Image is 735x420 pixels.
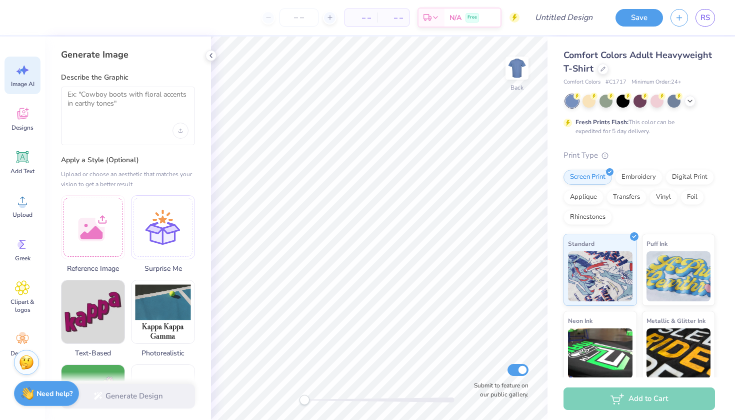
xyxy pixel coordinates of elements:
span: N/A [449,13,461,23]
span: Greek [15,254,30,262]
span: Standard [568,238,594,249]
span: Clipart & logos [6,298,39,314]
img: Text-Based [61,280,124,343]
button: Save [615,9,663,27]
span: Decorate [10,349,34,357]
span: Add Text [10,167,34,175]
span: RS [700,12,710,24]
span: – – [351,13,371,23]
label: Submit to feature on our public gallery. [468,381,528,399]
span: Image AI [11,80,34,88]
img: Neon Ink [568,328,632,378]
div: Applique [563,190,603,205]
div: Transfers [606,190,646,205]
label: Apply a Style (Optional) [61,155,195,165]
div: This color can be expedited for 5 day delivery. [575,118,698,136]
div: Accessibility label [299,395,309,405]
div: Screen Print [563,170,612,185]
span: Surprise Me [131,263,195,274]
input: Untitled Design [527,8,600,28]
span: Comfort Colors Adult Heavyweight T-Shirt [563,49,712,75]
span: Photorealistic [131,348,195,358]
span: Neon Ink [568,315,592,326]
div: Foil [680,190,704,205]
div: Embroidery [615,170,662,185]
div: Print Type [563,150,715,161]
span: Text-Based [61,348,125,358]
span: Metallic & Glitter Ink [646,315,705,326]
div: Rhinestones [563,210,612,225]
div: Upload or choose an aesthetic that matches your vision to get a better result [61,169,195,189]
span: Free [467,14,477,21]
span: Comfort Colors [563,78,600,87]
span: Upload [12,211,32,219]
span: # C1717 [605,78,626,87]
div: Vinyl [649,190,677,205]
strong: Need help? [36,389,72,398]
strong: Fresh Prints Flash: [575,118,628,126]
div: Generate Image [61,49,195,61]
span: Reference Image [61,263,125,274]
a: RS [695,9,715,27]
div: Back [510,83,523,92]
span: Designs [11,124,33,132]
span: – – [383,13,403,23]
img: Metallic & Glitter Ink [646,328,711,378]
span: Minimum Order: 24 + [631,78,681,87]
img: Standard [568,251,632,301]
div: Digital Print [665,170,714,185]
img: Photorealistic [131,280,194,343]
input: – – [279,9,318,27]
img: Puff Ink [646,251,711,301]
img: Back [507,58,527,78]
div: Upload image [172,123,188,139]
span: Puff Ink [646,238,667,249]
label: Describe the Graphic [61,73,195,83]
